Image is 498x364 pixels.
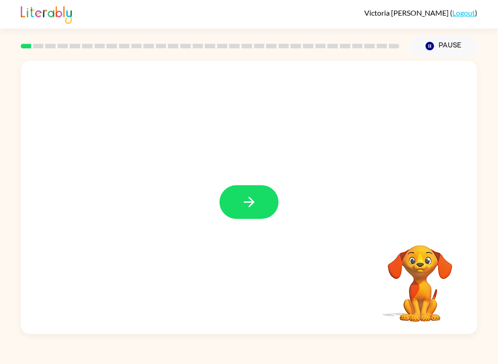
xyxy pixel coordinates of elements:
a: Logout [452,8,475,17]
span: Victoria [PERSON_NAME] [364,8,450,17]
img: Literably [21,4,72,24]
div: ( ) [364,8,477,17]
video: Your browser must support playing .mp4 files to use Literably. Please try using another browser. [374,231,466,323]
button: Pause [410,35,477,57]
